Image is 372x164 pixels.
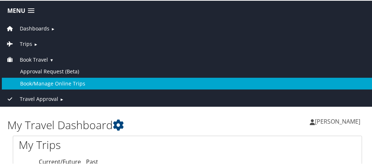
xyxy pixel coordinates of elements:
[7,117,187,132] h1: My Travel Dashboard
[310,110,368,132] a: [PERSON_NAME]
[5,55,48,62] a: Book Travel
[7,7,25,14] span: Menu
[4,4,38,16] a: Menu
[5,40,32,47] a: Trips
[60,96,64,101] span: ►
[20,55,48,63] span: Book Travel
[34,41,38,46] span: ►
[5,24,49,31] a: Dashboards
[20,39,32,47] span: Trips
[20,94,58,102] span: Travel Approval
[49,57,53,62] span: ▼
[19,136,182,152] h1: My Trips
[51,25,55,31] span: ►
[315,117,360,125] span: [PERSON_NAME]
[5,95,58,102] a: Travel Approval
[20,24,49,32] span: Dashboards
